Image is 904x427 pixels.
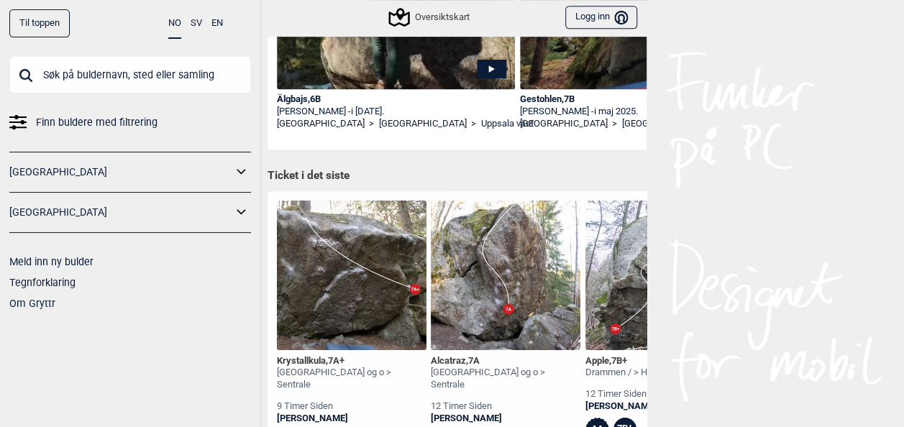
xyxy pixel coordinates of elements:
img: Krystallkula 200509 [277,201,426,350]
a: [GEOGRAPHIC_DATA] [9,162,232,183]
div: Apple , [585,355,668,367]
span: i maj 2025. [594,106,638,116]
a: [GEOGRAPHIC_DATA] [520,118,608,130]
img: Alcatraz [431,201,580,350]
a: [GEOGRAPHIC_DATA] [379,118,467,130]
span: > [471,118,476,130]
img: Apple 211121 [585,201,735,350]
div: [GEOGRAPHIC_DATA] og o > Sentrale [277,367,426,391]
div: Älgbajs , 6B [277,93,516,106]
a: Tegnforklaring [9,277,76,288]
span: i [DATE]. [351,106,384,116]
div: Gestohlen , 7B [520,93,759,106]
a: [PERSON_NAME] [277,413,426,425]
div: Krystallkula , [277,355,426,367]
span: > [369,118,374,130]
div: 9 timer siden [277,400,426,413]
input: Søk på buldernavn, sted eller samling [9,56,251,93]
div: Oversiktskart [391,8,470,25]
button: Logg inn [565,5,636,29]
button: NO [168,9,181,39]
a: Finn buldere med filtrering [9,112,251,133]
button: EN [211,9,223,37]
div: 12 timer siden [431,400,580,413]
span: 7B+ [611,355,627,366]
h1: Ticket i det siste [268,168,637,184]
span: Finn buldere med filtrering [36,112,157,133]
div: [GEOGRAPHIC_DATA] og o > Sentrale [431,367,580,391]
a: [GEOGRAPHIC_DATA] [622,118,710,130]
button: SV [191,9,202,37]
a: [PERSON_NAME] [585,400,668,413]
span: 7A+ [328,355,344,366]
div: Til toppen [9,9,70,37]
a: Meld inn ny bulder [9,256,93,267]
a: [GEOGRAPHIC_DATA] [9,202,232,223]
span: > [612,118,617,130]
span: 7A [468,355,480,366]
div: Alcatraz , [431,355,580,367]
a: [PERSON_NAME] [431,413,580,425]
a: Om Gryttr [9,298,55,309]
div: [PERSON_NAME] - [520,106,759,118]
div: 12 timer siden [585,388,668,400]
div: Drammen / > Hurum [585,367,668,379]
a: [GEOGRAPHIC_DATA] [277,118,365,130]
div: [PERSON_NAME] - [277,106,516,118]
a: Uppsala väst [481,118,534,130]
